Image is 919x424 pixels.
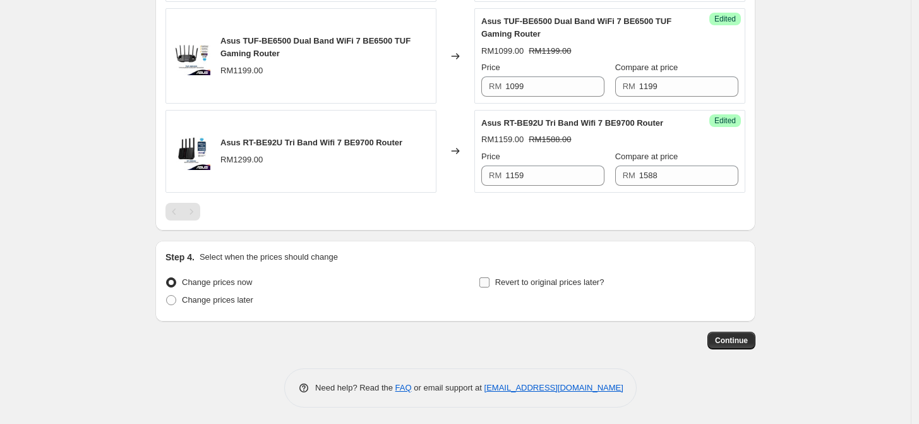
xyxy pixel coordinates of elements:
[395,383,412,392] a: FAQ
[200,251,338,263] p: Select when the prices should change
[489,82,502,91] span: RM
[484,383,623,392] a: [EMAIL_ADDRESS][DOMAIN_NAME]
[715,336,748,346] span: Continue
[220,36,411,58] span: Asus TUF-BE6500 Dual Band WiFi 7 BE6500 TUF Gaming Router
[623,171,635,180] span: RM
[714,116,736,126] span: Edited
[172,132,210,170] img: my-11134207-7rasb-m8o9xxf9zq1abc_80x.jpg
[315,383,395,392] span: Need help? Read the
[707,332,755,349] button: Continue
[182,277,252,287] span: Change prices now
[182,295,253,305] span: Change prices later
[220,155,263,164] span: RM1299.00
[615,63,678,72] span: Compare at price
[165,251,195,263] h2: Step 4.
[172,37,210,75] img: my-11134207-7rasd-m8wyb098ss38cb_80x.jpg
[489,171,502,180] span: RM
[481,152,500,161] span: Price
[481,63,500,72] span: Price
[481,118,663,128] span: Asus RT-BE92U Tri Band Wifi 7 BE9700 Router
[220,138,402,147] span: Asus RT-BE92U Tri Band Wifi 7 BE9700 Router
[623,82,635,91] span: RM
[495,277,604,287] span: Revert to original prices later?
[481,135,524,144] span: RM1159.00
[615,152,678,161] span: Compare at price
[220,66,263,75] span: RM1199.00
[412,383,484,392] span: or email support at
[165,203,200,221] nav: Pagination
[529,46,571,56] span: RM1199.00
[714,14,736,24] span: Edited
[481,16,671,39] span: Asus TUF-BE6500 Dual Band WiFi 7 BE6500 TUF Gaming Router
[529,135,571,144] span: RM1588.00
[481,46,524,56] span: RM1099.00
